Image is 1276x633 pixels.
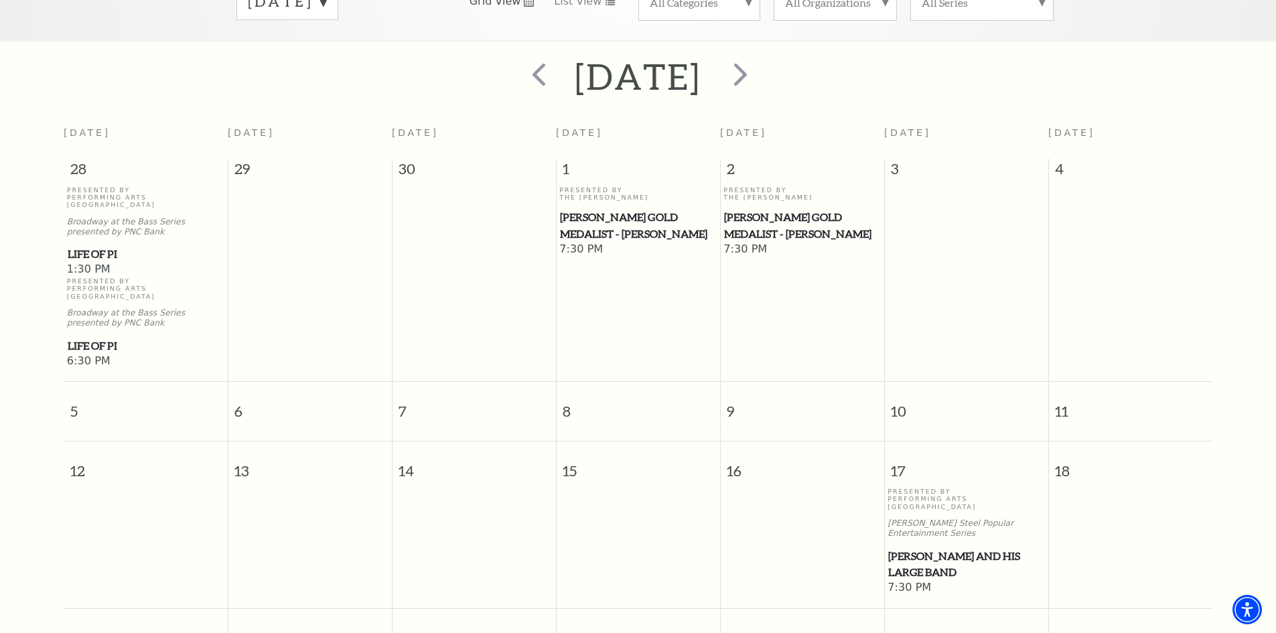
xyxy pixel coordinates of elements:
[1049,441,1213,488] span: 18
[228,159,392,186] span: 29
[393,382,556,428] span: 7
[1049,382,1213,428] span: 11
[64,127,111,138] span: [DATE]
[393,159,556,186] span: 30
[513,53,562,100] button: prev
[556,127,603,138] span: [DATE]
[888,581,1045,595] span: 7:30 PM
[721,159,884,186] span: 2
[64,441,228,488] span: 12
[67,246,224,263] a: Life of Pi
[575,55,701,98] h2: [DATE]
[888,518,1045,539] p: [PERSON_NAME] Steel Popular Entertainment Series
[560,209,716,242] span: [PERSON_NAME] Gold Medalist - [PERSON_NAME]
[67,308,224,328] p: Broadway at the Bass Series presented by PNC Bank
[1232,595,1262,624] div: Accessibility Menu
[67,217,224,237] p: Broadway at the Bass Series presented by PNC Bank
[67,354,224,369] span: 6:30 PM
[228,382,392,428] span: 6
[721,382,884,428] span: 9
[392,127,439,138] span: [DATE]
[559,186,717,202] p: Presented By The [PERSON_NAME]
[714,53,763,100] button: next
[888,548,1044,581] span: [PERSON_NAME] and his Large Band
[1048,127,1095,138] span: [DATE]
[885,382,1048,428] span: 10
[64,382,228,428] span: 5
[885,159,1048,186] span: 3
[884,127,931,138] span: [DATE]
[67,186,224,209] p: Presented By Performing Arts [GEOGRAPHIC_DATA]
[1049,159,1213,186] span: 4
[559,242,717,257] span: 7:30 PM
[68,246,224,263] span: Life of Pi
[68,338,224,354] span: Life of Pi
[557,382,720,428] span: 8
[67,263,224,277] span: 1:30 PM
[723,209,881,242] a: Cliburn Gold Medalist - Aristo Sham
[723,242,881,257] span: 7:30 PM
[724,209,880,242] span: [PERSON_NAME] Gold Medalist - [PERSON_NAME]
[723,186,881,202] p: Presented By The [PERSON_NAME]
[888,488,1045,510] p: Presented By Performing Arts [GEOGRAPHIC_DATA]
[888,548,1045,581] a: Lyle Lovett and his Large Band
[228,127,275,138] span: [DATE]
[67,338,224,354] a: Life of Pi
[228,441,392,488] span: 13
[559,209,717,242] a: Cliburn Gold Medalist - Aristo Sham
[557,441,720,488] span: 15
[720,127,767,138] span: [DATE]
[64,159,228,186] span: 28
[885,441,1048,488] span: 17
[393,441,556,488] span: 14
[67,277,224,300] p: Presented By Performing Arts [GEOGRAPHIC_DATA]
[557,159,720,186] span: 1
[721,441,884,488] span: 16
